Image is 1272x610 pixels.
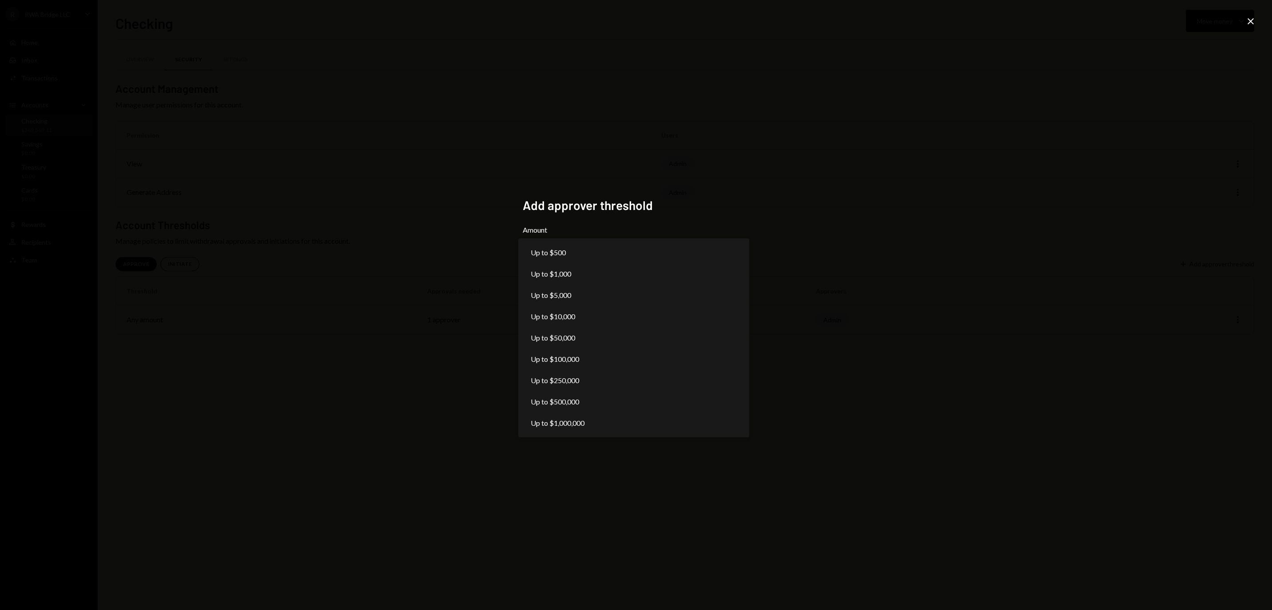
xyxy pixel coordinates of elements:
span: Up to $250,000 [531,375,579,386]
span: Up to $500 [531,247,566,258]
span: Up to $1,000,000 [531,418,584,428]
span: Up to $5,000 [531,290,571,301]
span: Up to $1,000 [531,269,571,279]
span: Up to $10,000 [531,311,575,322]
label: Amount [523,225,749,235]
span: Up to $50,000 [531,333,575,343]
span: Up to $100,000 [531,354,579,364]
h2: Add approver threshold [523,197,749,214]
span: Up to $500,000 [531,396,579,407]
